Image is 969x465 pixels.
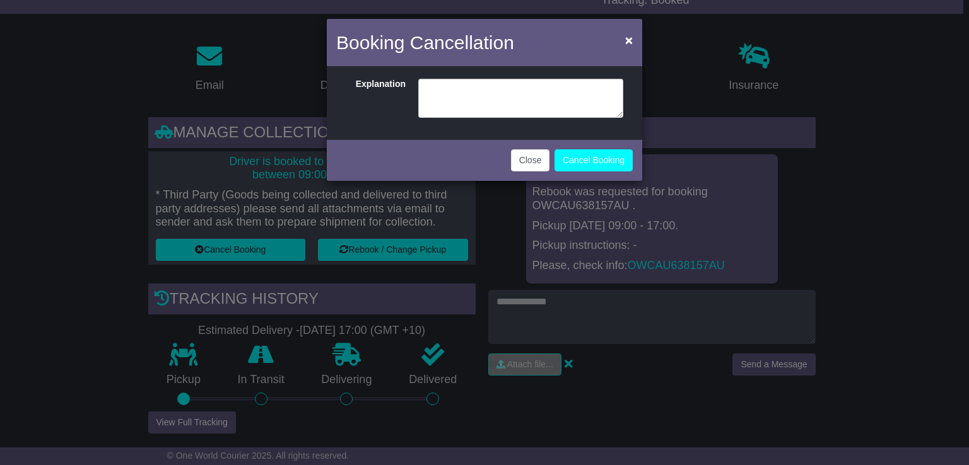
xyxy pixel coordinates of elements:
h4: Booking Cancellation [336,28,514,57]
span: × [625,33,633,47]
button: Cancel Booking [555,149,633,171]
button: Close [619,27,639,53]
label: Explanation [339,79,412,115]
button: Close [511,149,550,171]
